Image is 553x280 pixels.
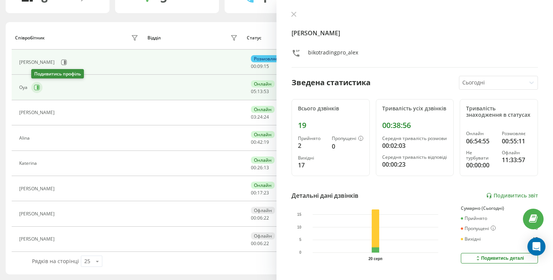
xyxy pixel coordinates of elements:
div: [PERSON_NAME] [19,60,56,65]
div: : : [251,89,269,94]
div: Офлайн [251,232,275,239]
div: 00:55:11 [502,137,532,146]
div: 00:02:03 [382,141,448,150]
div: Офлайн [502,150,532,155]
span: 00 [251,139,256,145]
span: 13 [257,88,263,95]
div: Всього дзвінків [298,105,363,112]
div: : : [251,165,269,170]
div: Подивитись профіль [31,69,84,78]
div: Онлайн [251,80,275,87]
a: Подивитись звіт [486,193,538,199]
div: 25 [84,257,90,265]
div: Не турбувати [466,150,496,161]
div: Офлайн [251,207,275,214]
text: 0 [299,251,302,255]
div: Онлайн [251,157,275,164]
span: 24 [264,114,269,120]
span: 26 [257,164,263,171]
div: Пропущені [332,136,363,142]
div: : : [251,140,269,145]
span: 00 [251,190,256,196]
div: [PERSON_NAME] [19,211,56,217]
div: Вихідні [461,236,481,242]
span: 00 [251,63,256,69]
div: 06:54:55 [466,137,496,146]
div: Вихідні [298,155,326,161]
span: 23 [264,190,269,196]
div: Онлайн [251,106,275,113]
div: Прийнято [298,136,326,141]
span: 24 [257,114,263,120]
div: 00:38:56 [382,121,448,130]
div: : : [251,190,269,196]
span: 00 [251,215,256,221]
div: Середня тривалість розмови [382,136,448,141]
text: 10 [297,225,302,229]
div: Oya [19,85,29,90]
span: 22 [264,215,269,221]
div: : : [251,215,269,221]
span: 09 [257,63,263,69]
div: Онлайн [466,131,496,136]
div: : : [251,114,269,120]
h4: [PERSON_NAME] [292,29,538,38]
div: 19 [298,121,363,130]
div: : : [251,64,269,69]
span: 00 [251,240,256,247]
span: 17 [257,190,263,196]
div: 11:33:57 [502,155,532,164]
div: Статус [247,35,261,41]
div: Відділ [147,35,161,41]
div: 17 [533,236,538,242]
button: Подивитись деталі [461,253,538,263]
span: 13 [264,164,269,171]
div: Сумарно (Сьогодні) [461,206,538,211]
text: 5 [299,238,302,242]
div: [PERSON_NAME] [19,186,56,191]
div: [PERSON_NAME] [19,110,56,115]
span: 15 [264,63,269,69]
span: 19 [264,139,269,145]
span: 06 [257,215,263,221]
div: Середня тривалість відповіді [382,155,448,160]
div: [PERSON_NAME] [19,236,56,242]
div: 0 [332,142,363,151]
text: 20 серп [369,257,383,261]
span: 00 [251,164,256,171]
div: Зведена статистика [292,77,371,88]
span: 42 [257,139,263,145]
div: Прийнято [461,216,487,221]
div: bikotradingpro_alex [308,49,358,60]
div: 00:00:23 [382,160,448,169]
div: Онлайн [251,131,275,138]
div: Пропущені [461,226,496,232]
span: 05 [251,88,256,95]
div: Подивитись деталі [475,255,524,261]
span: Рядків на сторінці [32,257,79,265]
div: Katerina [19,161,39,166]
div: 00:00:00 [466,161,496,170]
div: Alina [19,135,32,141]
text: 15 [297,212,302,217]
div: Розмовляє [502,131,532,136]
div: Open Intercom Messenger [527,238,545,256]
span: 22 [264,240,269,247]
div: 17 [298,161,326,170]
div: Детальні дані дзвінків [292,191,359,200]
div: Розмовляє [251,55,281,62]
div: : : [251,241,269,246]
div: Тривалість знаходження в статусах [466,105,532,118]
span: 03 [251,114,256,120]
span: 06 [257,240,263,247]
div: Співробітник [15,35,45,41]
div: 2 [298,141,326,150]
div: Тривалість усіх дзвінків [382,105,448,112]
div: Онлайн [251,182,275,189]
span: 53 [264,88,269,95]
